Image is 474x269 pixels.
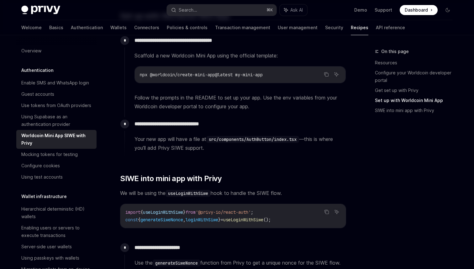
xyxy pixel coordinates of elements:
[166,190,211,197] code: useLoginWithSiwe
[143,209,183,215] span: useLoginWithSiwe
[16,203,97,222] a: Hierarchical deterministic (HD) wallets
[167,4,276,16] button: Search...⌘K
[138,217,140,223] span: {
[21,6,60,14] img: dark logo
[21,254,79,262] div: Using passkeys with wallets
[21,173,63,181] div: Using test accounts
[223,217,263,223] span: useLoginWithSiwe
[400,5,438,15] a: Dashboard
[21,193,67,200] h5: Wallet infrastructure
[16,252,97,264] a: Using passkeys with wallets
[21,20,42,35] a: Welcome
[21,102,91,109] div: Use tokens from OAuth providers
[290,7,303,13] span: Ask AI
[280,4,307,16] button: Ask AI
[221,217,223,223] span: =
[16,222,97,241] a: Enabling users or servers to execute transactions
[21,90,54,98] div: Guest accounts
[134,135,346,152] span: Your new app will have a file at —this is where you’ll add Privy SIWE support.
[21,79,89,87] div: Enable SMS and WhatsApp login
[71,20,103,35] a: Authentication
[186,217,218,223] span: loginWithSiwe
[16,89,97,100] a: Guest accounts
[375,85,458,95] a: Get set up with Privy
[16,111,97,130] a: Using Supabase as an authentication provider
[196,209,251,215] span: '@privy-io/react-auth'
[16,45,97,56] a: Overview
[21,162,60,169] div: Configure cookies
[49,20,63,35] a: Basics
[21,67,54,74] h5: Authentication
[323,208,331,216] button: Copy the contents from the code block
[140,217,183,223] span: generateSiweNonce
[215,20,270,35] a: Transaction management
[120,189,346,197] span: We will be using the hook to handle the SIWE flow.
[16,171,97,183] a: Using test accounts
[405,7,428,13] span: Dashboard
[266,8,273,13] span: ⌘ K
[110,20,127,35] a: Wallets
[21,243,72,250] div: Server-side user wallets
[183,217,186,223] span: ,
[21,151,78,158] div: Mocking tokens for testing
[375,95,458,105] a: Set up with Worldcoin Mini App
[134,20,159,35] a: Connectors
[251,209,253,215] span: ;
[381,48,409,55] span: On this page
[140,209,143,215] span: {
[16,77,97,89] a: Enable SMS and WhatsApp login
[186,209,196,215] span: from
[16,100,97,111] a: Use tokens from OAuth providers
[16,130,97,149] a: Worldcoin Mini App SIWE with Privy
[375,7,392,13] a: Support
[351,20,368,35] a: Recipes
[375,105,458,116] a: SIWE into mini app with Privy
[332,70,340,78] button: Ask AI
[120,174,222,184] span: SIWE into mini app with Privy
[16,241,97,252] a: Server-side user wallets
[206,136,299,143] code: src/components/AuthButton/index.tsx
[21,132,93,147] div: Worldcoin Mini App SIWE with Privy
[16,160,97,171] a: Configure cookies
[134,51,346,60] span: Scaffold a new Worldcoin Mini App using the official template:
[375,68,458,85] a: Configure your Worldcoin developer portal
[354,7,367,13] a: Demo
[218,217,221,223] span: }
[325,20,343,35] a: Security
[153,260,200,266] code: generateSiweNonce
[179,6,197,14] div: Search...
[183,209,186,215] span: }
[16,149,97,160] a: Mocking tokens for testing
[376,20,405,35] a: API reference
[125,217,138,223] span: const
[21,224,93,239] div: Enabling users or servers to execute transactions
[21,113,93,128] div: Using Supabase as an authentication provider
[134,258,346,267] span: Use the function from Privy to get a unique nonce for the SIWE flow.
[263,217,271,223] span: ();
[167,20,208,35] a: Policies & controls
[21,205,93,220] div: Hierarchical deterministic (HD) wallets
[278,20,318,35] a: User management
[21,47,41,55] div: Overview
[443,5,453,15] button: Toggle dark mode
[134,93,346,111] span: Follow the prompts in the README to set up your app. Use the env variables from your Worldcoin de...
[125,209,140,215] span: import
[140,72,263,78] span: npx @worldcoin/create-mini-app@latest my-mini-app
[322,70,330,78] button: Copy the contents from the code block
[333,208,341,216] button: Ask AI
[375,58,458,68] a: Resources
